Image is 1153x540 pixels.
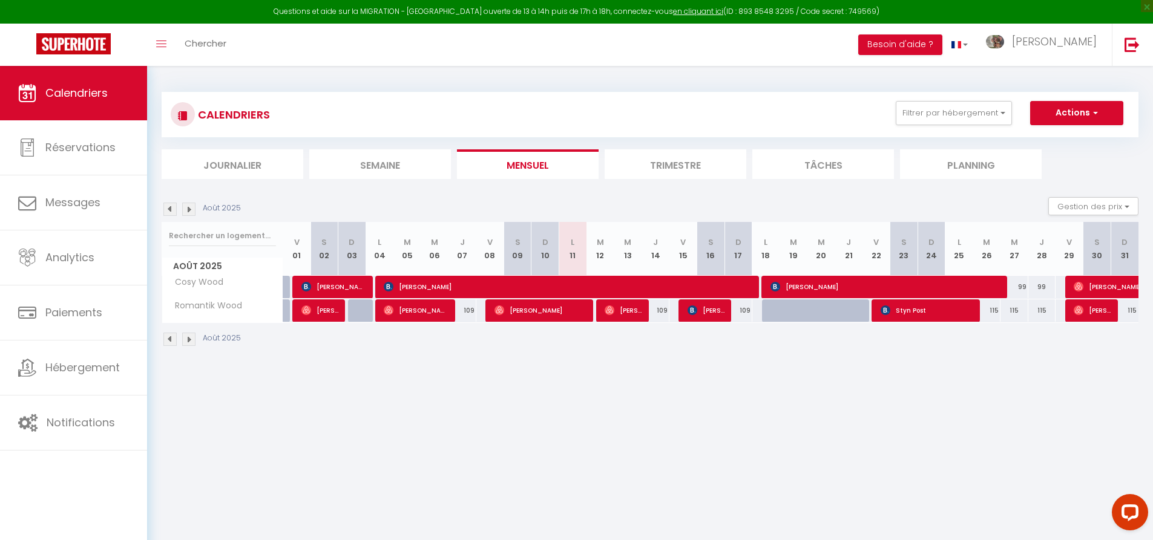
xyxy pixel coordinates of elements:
[185,37,226,50] span: Chercher
[780,222,807,276] th: 19
[873,236,879,248] abbr: V
[203,203,241,214] p: Août 2025
[688,299,724,322] span: [PERSON_NAME]
[338,222,366,276] th: 03
[986,35,1004,49] img: ...
[958,236,961,248] abbr: L
[1122,236,1128,248] abbr: D
[384,299,448,322] span: [PERSON_NAME]
[294,236,300,248] abbr: V
[1083,222,1111,276] th: 30
[36,33,111,54] img: Super Booking
[818,236,825,248] abbr: M
[1056,222,1083,276] th: 29
[790,236,797,248] abbr: M
[531,222,559,276] th: 10
[945,222,973,276] th: 25
[431,236,438,248] abbr: M
[1028,299,1056,322] div: 115
[597,236,604,248] abbr: M
[752,149,894,179] li: Tâches
[504,222,531,276] th: 09
[669,222,697,276] th: 15
[494,299,587,322] span: [PERSON_NAME]
[900,149,1042,179] li: Planning
[1111,299,1138,322] div: 115
[164,276,226,289] span: Cosy Wood
[605,299,642,322] span: [PERSON_NAME]
[862,222,890,276] th: 22
[45,360,120,375] span: Hébergement
[605,149,746,179] li: Trimestre
[487,236,493,248] abbr: V
[586,222,614,276] th: 12
[1028,222,1056,276] th: 28
[896,101,1012,125] button: Filtrer par hébergement
[653,236,658,248] abbr: J
[1111,222,1138,276] th: 31
[1039,236,1044,248] abbr: J
[47,415,115,430] span: Notifications
[195,101,270,128] h3: CALENDRIERS
[457,149,599,179] li: Mensuel
[1030,101,1123,125] button: Actions
[45,195,100,210] span: Messages
[45,305,102,320] span: Paiements
[735,236,741,248] abbr: D
[624,236,631,248] abbr: M
[642,299,669,322] div: 109
[404,236,411,248] abbr: M
[162,149,303,179] li: Journalier
[164,299,245,313] span: Romantik Wood
[321,236,327,248] abbr: S
[858,34,942,55] button: Besoin d'aide ?
[642,222,669,276] th: 14
[571,236,574,248] abbr: L
[1125,37,1140,52] img: logout
[614,222,642,276] th: 13
[1012,34,1097,49] span: [PERSON_NAME]
[1066,236,1072,248] abbr: V
[770,275,1002,298] span: [PERSON_NAME]
[835,222,862,276] th: 21
[1094,236,1100,248] abbr: S
[724,299,752,322] div: 109
[310,222,338,276] th: 02
[1011,236,1018,248] abbr: M
[918,222,945,276] th: 24
[283,222,311,276] th: 01
[421,222,448,276] th: 06
[301,275,366,298] span: [PERSON_NAME]
[1028,276,1056,298] div: 99
[983,236,990,248] abbr: M
[890,222,918,276] th: 23
[45,85,108,100] span: Calendriers
[724,222,752,276] th: 17
[448,222,476,276] th: 07
[1000,299,1028,322] div: 115
[366,222,393,276] th: 04
[45,140,116,155] span: Réservations
[162,258,283,275] span: Août 2025
[448,299,476,322] div: 109
[1000,276,1028,298] div: 99
[460,236,465,248] abbr: J
[807,222,835,276] th: 20
[1102,489,1153,540] iframe: LiveChat chat widget
[309,149,451,179] li: Semaine
[928,236,935,248] abbr: D
[393,222,421,276] th: 05
[476,222,504,276] th: 08
[1074,299,1111,322] span: [PERSON_NAME]
[708,236,714,248] abbr: S
[384,275,755,298] span: [PERSON_NAME]
[203,333,241,344] p: Août 2025
[977,24,1112,66] a: ... [PERSON_NAME]
[752,222,780,276] th: 18
[45,250,94,265] span: Analytics
[349,236,355,248] abbr: D
[176,24,235,66] a: Chercher
[973,222,1000,276] th: 26
[764,236,767,248] abbr: L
